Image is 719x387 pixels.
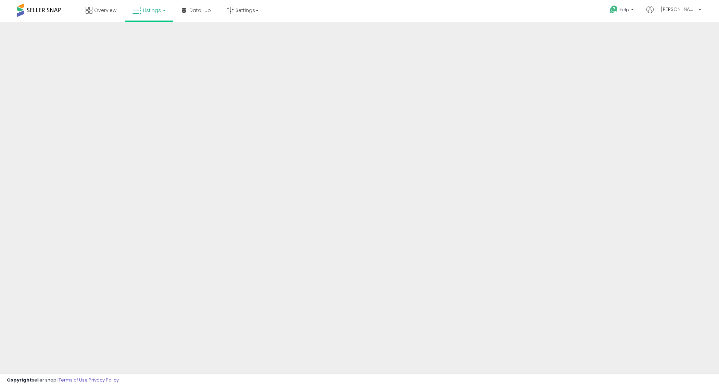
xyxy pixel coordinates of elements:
a: Hi [PERSON_NAME] [646,6,701,21]
span: Listings [143,7,161,14]
span: Help [620,7,629,13]
span: Hi [PERSON_NAME] [655,6,696,13]
i: Get Help [609,5,618,14]
span: Overview [94,7,116,14]
span: DataHub [189,7,211,14]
